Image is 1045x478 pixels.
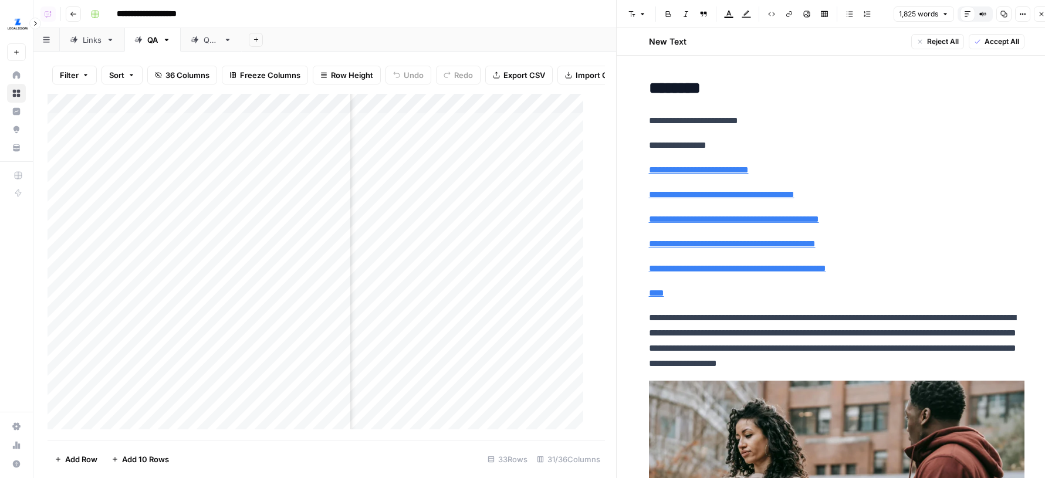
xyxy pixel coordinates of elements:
div: Links [83,34,102,46]
span: Redo [454,69,473,81]
a: Usage [7,436,26,455]
a: Links [60,28,124,52]
h2: New Text [649,36,686,48]
span: Sort [109,69,124,81]
button: Reject All [911,34,964,49]
button: Redo [436,66,481,84]
span: Undo [404,69,424,81]
div: QA2 [204,34,219,46]
div: 31/36 Columns [532,450,605,469]
span: Import CSV [576,69,618,81]
a: Insights [7,102,26,121]
a: QA [124,28,181,52]
button: Sort [102,66,143,84]
button: Add 10 Rows [104,450,176,469]
a: Home [7,66,26,84]
button: 1,825 words [894,6,954,22]
button: Filter [52,66,97,84]
span: Filter [60,69,79,81]
span: Freeze Columns [240,69,300,81]
button: Export CSV [485,66,553,84]
span: 1,825 words [899,9,938,19]
span: Row Height [331,69,373,81]
div: QA [147,34,158,46]
button: Help + Support [7,455,26,473]
button: Accept All [969,34,1024,49]
span: Add Row [65,453,97,465]
img: LegalZoom Logo [7,13,28,35]
button: Undo [385,66,431,84]
button: 36 Columns [147,66,217,84]
span: Add 10 Rows [122,453,169,465]
a: QA2 [181,28,242,52]
button: Add Row [48,450,104,469]
button: Import CSV [557,66,625,84]
button: Freeze Columns [222,66,308,84]
a: Opportunities [7,120,26,139]
a: Settings [7,417,26,436]
a: Browse [7,84,26,103]
span: Export CSV [503,69,545,81]
span: Reject All [927,36,959,47]
button: Workspace: LegalZoom [7,9,26,39]
div: 33 Rows [483,450,532,469]
a: Your Data [7,138,26,157]
button: Row Height [313,66,381,84]
span: 36 Columns [165,69,209,81]
span: Accept All [985,36,1019,47]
